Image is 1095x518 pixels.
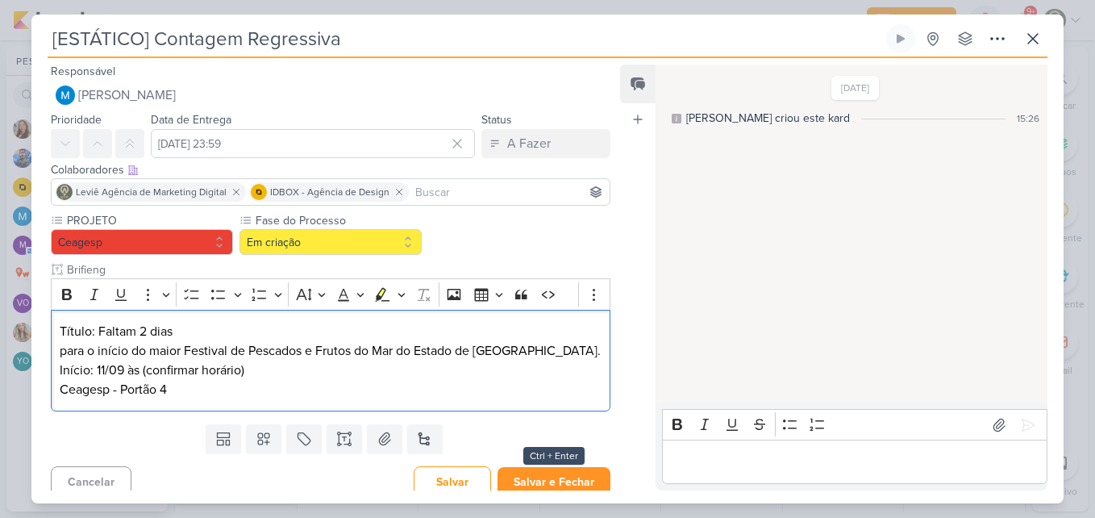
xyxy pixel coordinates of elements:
label: PROJETO [65,212,233,229]
div: Editor toolbar [662,409,1047,441]
div: Editor toolbar [51,278,610,310]
input: Select a date [151,129,475,158]
div: Colaboradores [51,161,610,178]
div: [PERSON_NAME] criou este kard [686,110,850,127]
input: Kard Sem Título [48,24,883,53]
img: IDBOX - Agência de Design [251,184,267,200]
button: Salvar e Fechar [498,467,610,497]
div: Ligar relógio [894,32,907,45]
label: Fase do Processo [254,212,422,229]
button: Salvar [414,466,491,498]
input: Buscar [412,182,606,202]
span: [PERSON_NAME] [78,86,176,105]
div: Editor editing area: main [51,310,610,412]
label: Responsável [51,65,115,78]
label: Status [481,113,512,127]
div: Editor editing area: main [662,440,1047,484]
input: Texto sem título [64,261,610,278]
label: Prioridade [51,113,102,127]
div: A Fazer [507,134,551,153]
button: A Fazer [481,129,610,158]
p: para o início do maior Festival de Pescados e Frutos do Mar do Estado de [GEOGRAPHIC_DATA]. Iníci... [60,341,602,399]
img: Leviê Agência de Marketing Digital [56,184,73,200]
div: 15:26 [1017,111,1039,126]
button: Cancelar [51,466,131,498]
button: Ceagesp [51,229,233,255]
div: Ctrl + Enter [523,447,585,465]
span: IDBOX - Agência de Design [270,185,389,199]
span: Leviê Agência de Marketing Digital [76,185,227,199]
p: Título: Faltam 2 dias [60,322,602,341]
img: MARIANA MIRANDA [56,86,75,105]
label: Data de Entrega [151,113,231,127]
button: Em criação [239,229,422,255]
button: [PERSON_NAME] [51,81,610,110]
